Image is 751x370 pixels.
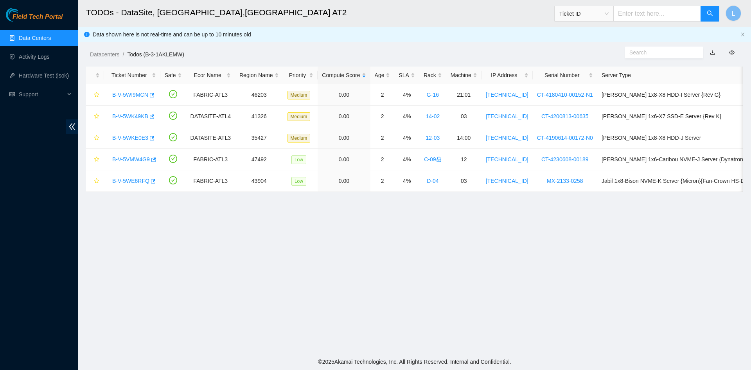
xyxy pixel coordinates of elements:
[6,14,63,24] a: Akamai TechnologiesField Tech Portal
[291,155,306,164] span: Low
[427,178,438,184] a: D-04
[370,149,395,170] td: 2
[394,170,419,192] td: 4%
[235,84,283,106] td: 46203
[446,170,482,192] td: 03
[559,8,609,20] span: Ticket ID
[186,106,235,127] td: DATASITE-ATL4
[9,92,15,97] span: read
[127,51,184,58] a: Todos (B-3-1AKLEMW)
[486,113,528,119] a: [TECHNICAL_ID]
[90,175,100,187] button: star
[541,156,589,162] a: CT-4230608-00189
[537,135,593,141] a: CT-4190614-00172-N0
[186,170,235,192] td: FABRIC-ATL3
[426,135,440,141] a: 12-03
[370,127,395,149] td: 2
[94,178,99,184] span: star
[704,46,721,59] button: download
[732,9,735,18] span: L
[122,51,124,58] span: /
[287,112,311,121] span: Medium
[186,84,235,106] td: FABRIC-ATL3
[394,106,419,127] td: 4%
[370,84,395,106] td: 2
[169,133,177,141] span: check-circle
[112,156,150,162] a: B-V-5VMW4G9
[318,84,370,106] td: 0.00
[169,155,177,163] span: check-circle
[701,6,719,22] button: search
[90,88,100,101] button: star
[446,127,482,149] td: 14:00
[94,114,99,120] span: star
[394,127,419,149] td: 4%
[169,176,177,184] span: check-circle
[740,32,745,37] button: close
[446,84,482,106] td: 21:01
[13,13,63,21] span: Field Tech Portal
[318,170,370,192] td: 0.00
[78,354,751,370] footer: © 2025 Akamai Technologies, Inc. All Rights Reserved. Internal and Confidential.
[66,119,78,134] span: double-left
[19,35,51,41] a: Data Centers
[486,178,528,184] a: [TECHNICAL_ID]
[94,157,99,163] span: star
[486,135,528,141] a: [TECHNICAL_ID]
[291,177,306,186] span: Low
[394,84,419,106] td: 4%
[707,10,713,18] span: search
[394,149,419,170] td: 4%
[235,149,283,170] td: 47492
[486,92,528,98] a: [TECHNICAL_ID]
[186,127,235,149] td: DATASITE-ATL3
[112,178,149,184] a: B-V-5WE6RFQ
[112,92,148,98] a: B-V-5WI9MCN
[169,90,177,98] span: check-circle
[235,106,283,127] td: 41326
[90,51,119,58] a: Datacenters
[94,135,99,141] span: star
[318,106,370,127] td: 0.00
[318,149,370,170] td: 0.00
[19,87,65,102] span: Support
[537,92,593,98] a: CT-4180410-00152-N1
[370,106,395,127] td: 2
[629,48,693,57] input: Search
[426,113,440,119] a: 14-02
[424,156,441,162] a: C-09lock
[436,157,442,162] span: lock
[235,170,283,192] td: 43904
[90,110,100,123] button: star
[726,5,741,21] button: L
[287,91,311,99] span: Medium
[729,50,735,55] span: eye
[19,72,69,79] a: Hardware Test (isok)
[547,178,583,184] a: MX-2133-0258
[19,54,50,60] a: Activity Logs
[235,127,283,149] td: 35427
[112,113,148,119] a: B-V-5WK49KB
[613,6,701,22] input: Enter text here...
[486,156,528,162] a: [TECHNICAL_ID]
[90,132,100,144] button: star
[370,170,395,192] td: 2
[112,135,148,141] a: B-V-5WKE0E3
[710,49,715,56] a: download
[94,92,99,98] span: star
[90,153,100,166] button: star
[186,149,235,170] td: FABRIC-ATL3
[169,112,177,120] span: check-circle
[541,113,589,119] a: CT-4200813-00635
[318,127,370,149] td: 0.00
[427,92,439,98] a: G-16
[446,149,482,170] td: 12
[6,8,40,22] img: Akamai Technologies
[287,134,311,143] span: Medium
[446,106,482,127] td: 03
